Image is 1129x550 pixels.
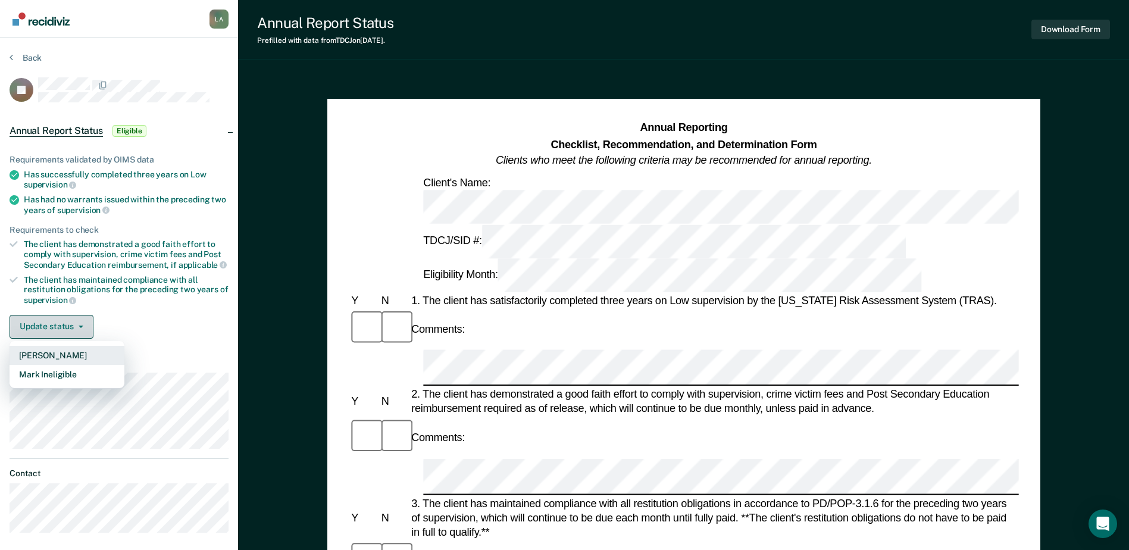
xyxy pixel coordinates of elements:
[24,170,229,190] div: Has successfully completed three years on Low
[1089,510,1117,538] div: Open Intercom Messenger
[209,10,229,29] div: L A
[379,293,408,308] div: N
[10,52,42,63] button: Back
[24,295,76,305] span: supervision
[24,239,229,270] div: The client has demonstrated a good faith effort to comply with supervision, crime victim fees and...
[112,125,146,137] span: Eligible
[10,468,229,479] dt: Contact
[409,387,1019,416] div: 2. The client has demonstrated a good faith effort to comply with supervision, crime victim fees ...
[10,346,124,365] button: [PERSON_NAME]
[10,125,103,137] span: Annual Report Status
[349,293,379,308] div: Y
[179,260,227,270] span: applicable
[409,293,1019,308] div: 1. The client has satisfactorily completed three years on Low supervision by the [US_STATE] Risk ...
[496,154,872,166] em: Clients who meet the following criteria may be recommended for annual reporting.
[551,138,817,150] strong: Checklist, Recommendation, and Determination Form
[24,180,76,189] span: supervision
[10,315,93,339] button: Update status
[379,511,408,525] div: N
[24,275,229,305] div: The client has maintained compliance with all restitution obligations for the preceding two years of
[257,36,393,45] div: Prefilled with data from TDCJ on [DATE] .
[12,12,70,26] img: Recidiviz
[409,496,1019,539] div: 3. The client has maintained compliance with all restitution obligations in accordance to PD/POP-...
[349,395,379,409] div: Y
[57,205,110,215] span: supervision
[10,365,124,384] button: Mark Ineligible
[10,225,229,235] div: Requirements to check
[409,322,467,336] div: Comments:
[10,155,229,165] div: Requirements validated by OIMS data
[379,395,408,409] div: N
[24,195,229,215] div: Has had no warrants issued within the preceding two years of
[349,511,379,525] div: Y
[257,14,393,32] div: Annual Report Status
[1031,20,1110,39] button: Download Form
[409,430,467,445] div: Comments:
[421,258,924,292] div: Eligibility Month:
[421,224,908,258] div: TDCJ/SID #:
[640,122,727,134] strong: Annual Reporting
[209,10,229,29] button: Profile dropdown button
